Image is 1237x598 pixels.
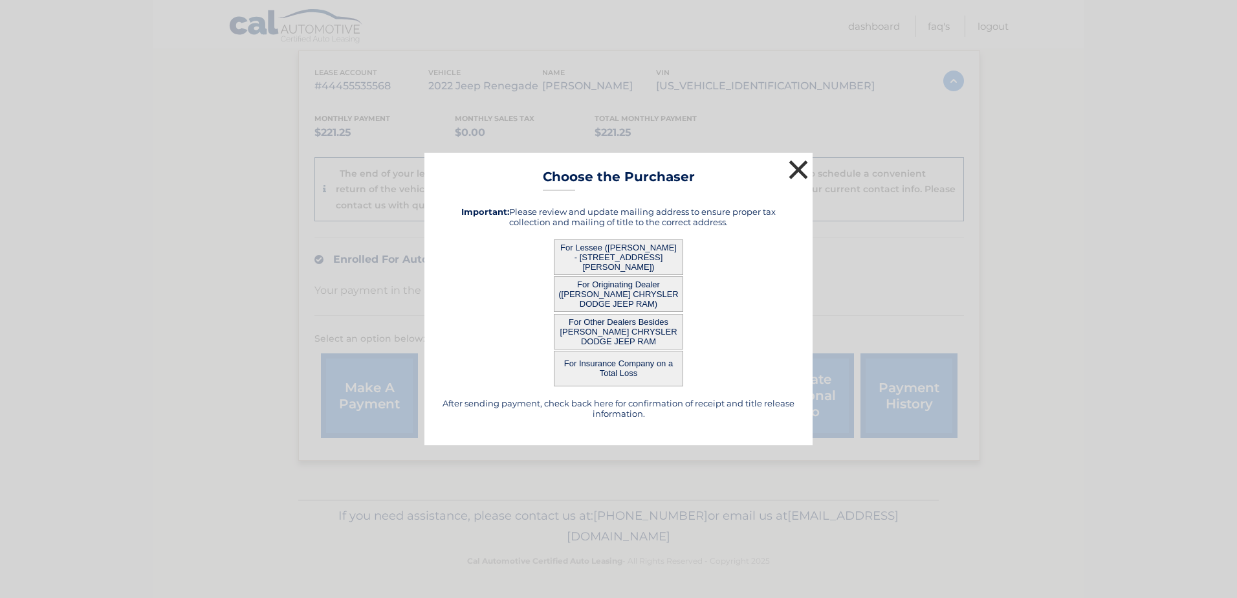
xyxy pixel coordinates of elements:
h5: Please review and update mailing address to ensure proper tax collection and mailing of title to ... [441,206,796,227]
button: For Insurance Company on a Total Loss [554,351,683,386]
button: × [785,157,811,183]
strong: Important: [461,206,509,217]
button: For Other Dealers Besides [PERSON_NAME] CHRYSLER DODGE JEEP RAM [554,314,683,349]
h3: Choose the Purchaser [543,169,695,192]
button: For Originating Dealer ([PERSON_NAME] CHRYSLER DODGE JEEP RAM) [554,276,683,312]
h5: After sending payment, check back here for confirmation of receipt and title release information. [441,398,796,419]
button: For Lessee ([PERSON_NAME] - [STREET_ADDRESS][PERSON_NAME]) [554,239,683,275]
